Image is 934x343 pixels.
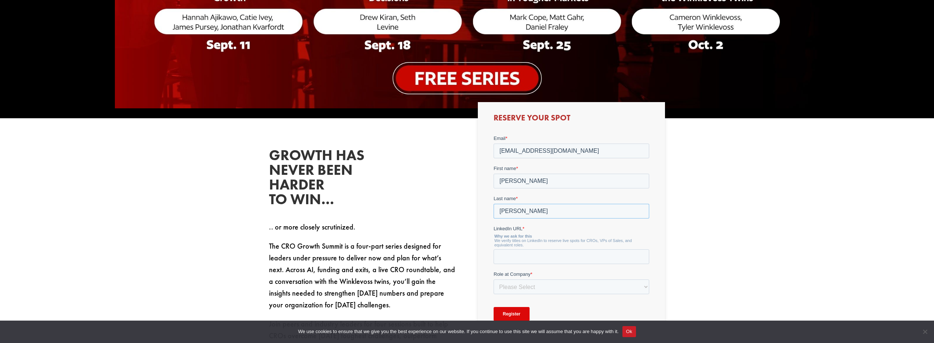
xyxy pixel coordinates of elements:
[622,326,636,337] button: Ok
[269,148,379,210] h2: Growth has never been harder to win…
[269,241,455,310] span: The CRO Growth Summit is a four-part series designed for leaders under pressure to deliver now an...
[269,222,355,232] span: .. or more closely scrutinized.
[494,114,649,126] h3: Reserve Your Spot
[921,328,928,335] span: No
[298,328,618,335] span: We use cookies to ensure that we give you the best experience on our website. If you continue to ...
[494,135,649,334] iframe: Form 0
